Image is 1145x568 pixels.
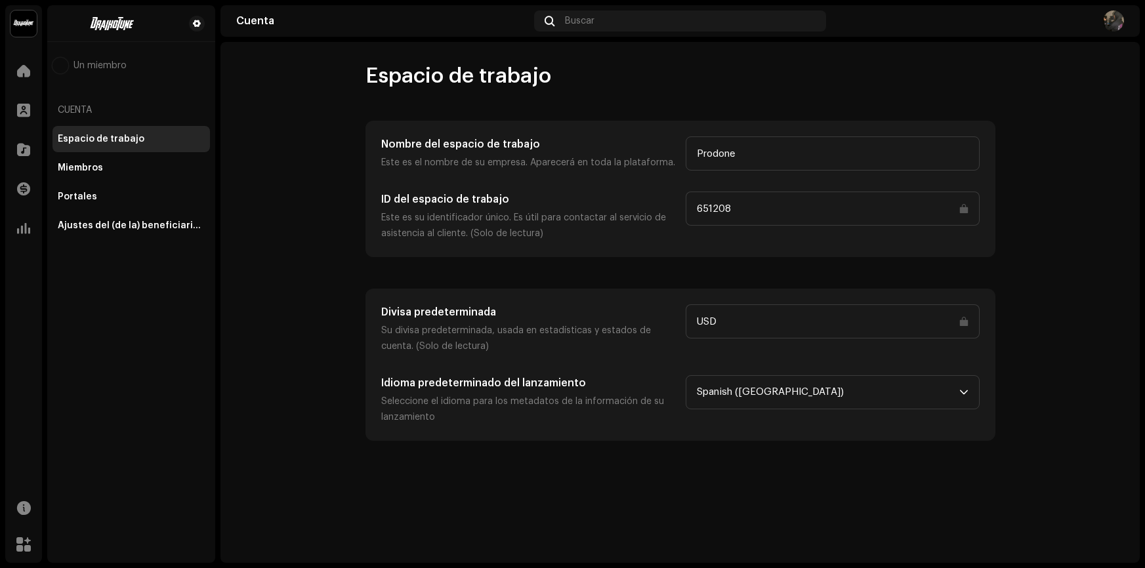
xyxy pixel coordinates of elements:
[959,376,968,409] div: dropdown trigger
[58,220,205,231] div: Ajustes del (de la) beneficiario(a)
[697,376,959,409] span: Spanish (Latin America)
[52,58,68,73] img: 6e8e6f2b-e90b-4912-a300-3ee006d9f25b
[565,16,594,26] span: Buscar
[73,60,127,71] span: Un miembro
[381,304,675,320] h5: Divisa predeterminada
[10,10,37,37] img: 10370c6a-d0e2-4592-b8a2-38f444b0ca44
[381,192,675,207] h5: ID del espacio de trabajo
[686,136,980,171] input: Escriba algo...
[52,126,210,152] re-m-nav-item: Espacio de trabajo
[1103,10,1124,31] img: 6e8e6f2b-e90b-4912-a300-3ee006d9f25b
[365,63,551,89] span: Espacio de trabajo
[381,155,675,171] p: Este es el nombre de su empresa. Aparecerá en toda la plataforma.
[686,304,980,338] input: Escriba algo...
[381,394,675,425] p: Seleccione el idioma para los metadatos de la información de su lanzamiento
[381,210,675,241] p: Este es su identificador único. Es útil para contactar al servicio de asistencia al cliente. (Sol...
[381,323,675,354] p: Su divisa predeterminada, usada en estadísticas y estados de cuenta. (Solo de lectura)
[52,155,210,181] re-m-nav-item: Miembros
[381,375,675,391] h5: Idioma predeterminado del lanzamiento
[381,136,675,152] h5: Nombre del espacio de trabajo
[52,184,210,210] re-m-nav-item: Portales
[52,94,210,126] re-a-nav-header: Cuenta
[686,192,980,226] input: Escriba algo...
[58,134,144,144] div: Espacio de trabajo
[52,213,210,239] re-m-nav-item: Ajustes del (de la) beneficiario(a)
[236,16,529,26] div: Cuenta
[58,16,168,31] img: 4be5d718-524a-47ed-a2e2-bfbeb4612910
[58,192,97,202] div: Portales
[58,163,103,173] div: Miembros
